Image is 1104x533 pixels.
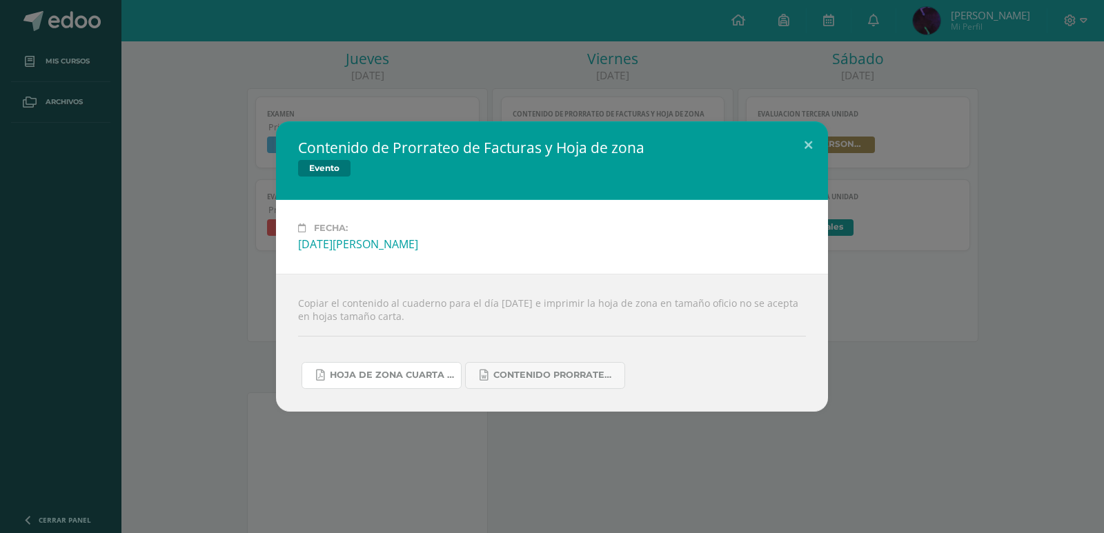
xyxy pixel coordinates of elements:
[298,237,806,252] div: [DATE][PERSON_NAME]
[302,362,462,389] a: Hoja de zona cuarta unidad prorrateo de facturas 2025.pdf
[314,223,348,233] span: Fecha:
[789,121,828,168] button: Close (Esc)
[465,362,625,389] a: Contenido Prorrateo de Facturas.docx
[330,370,454,381] span: Hoja de zona cuarta unidad prorrateo de facturas 2025.pdf
[298,160,351,177] span: Evento
[298,138,644,157] h2: Contenido de Prorrateo de Facturas y Hoja de zona
[493,370,618,381] span: Contenido Prorrateo de Facturas.docx
[276,274,828,411] div: Copiar el contenido al cuaderno para el día [DATE] e imprimir la hoja de zona en tamaño oficio no...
